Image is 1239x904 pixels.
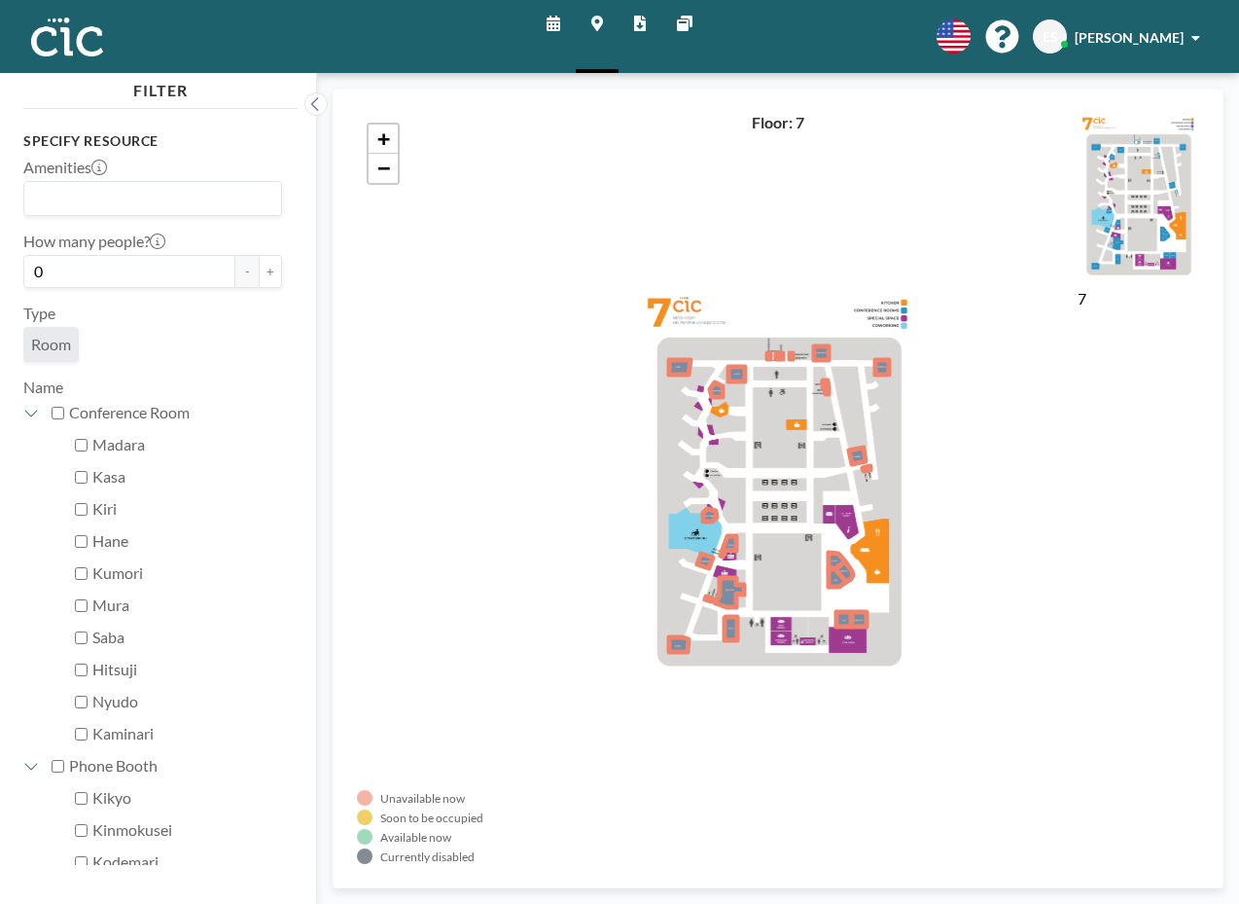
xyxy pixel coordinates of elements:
[92,724,282,743] label: Kaminari
[369,154,398,183] a: Zoom out
[92,852,282,872] label: Kodemari
[92,820,282,840] label: Kinmokusei
[23,378,63,396] label: Name
[369,125,398,154] a: Zoom in
[92,531,282,551] label: Hane
[380,791,465,806] div: Unavailable now
[92,692,282,711] label: Nyudo
[377,127,390,151] span: +
[31,18,103,56] img: organization-logo
[380,850,475,864] div: Currently disabled
[31,335,71,353] span: Room
[1043,28,1058,46] span: ES
[23,132,282,150] h3: Specify resource
[23,232,165,251] label: How many people?
[1078,289,1086,307] label: 7
[26,186,270,211] input: Search for option
[92,596,282,615] label: Mura
[380,830,451,845] div: Available now
[1075,29,1184,46] span: [PERSON_NAME]
[752,113,804,132] h4: Floor: 7
[24,182,281,215] div: Search for option
[92,660,282,679] label: Hitsuji
[92,435,282,454] label: Madara
[92,467,282,487] label: Kasa
[92,563,282,583] label: Kumori
[92,628,282,647] label: Saba
[23,304,55,323] label: Type
[377,156,390,180] span: −
[69,403,282,422] label: Conference Room
[235,255,259,288] button: -
[380,811,483,825] div: Soon to be occupied
[92,788,282,808] label: Kikyo
[259,255,282,288] button: +
[92,499,282,519] label: Kiri
[23,158,107,177] label: Amenities
[23,73,298,100] h4: FILTER
[69,756,282,776] label: Phone Booth
[1078,113,1199,285] img: e756fe08e05d43b3754d147caf3627ee.png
